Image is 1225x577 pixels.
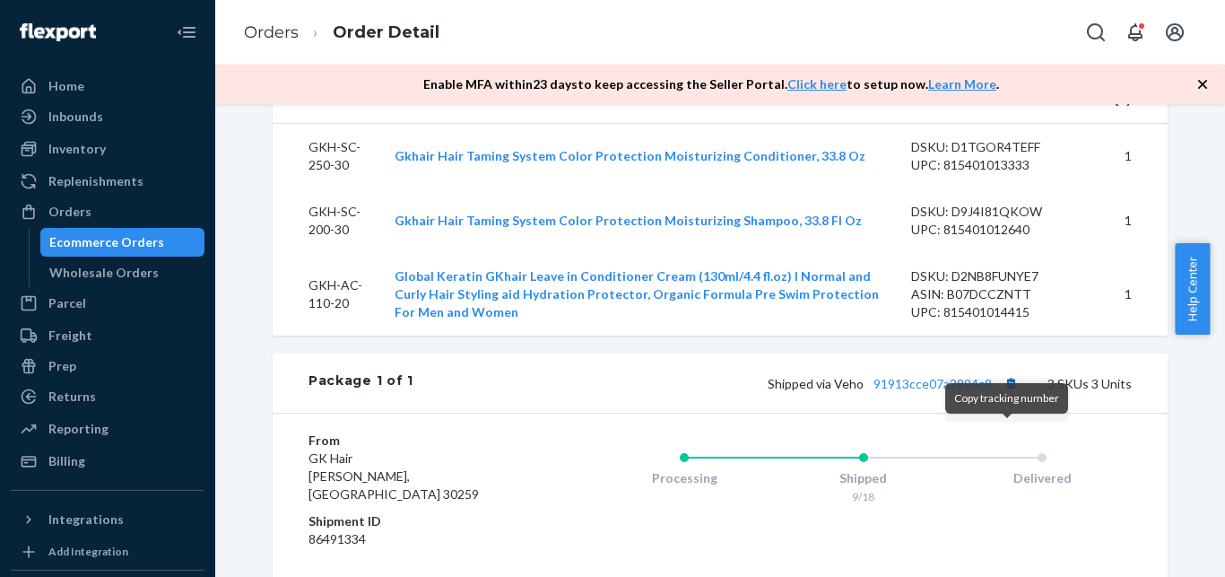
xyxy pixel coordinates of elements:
[11,72,204,101] a: Home
[911,156,1080,174] div: UPC: 815401013333
[273,188,380,253] td: GKH-SC-200-30
[48,511,124,529] div: Integrations
[308,432,523,450] dt: From
[49,264,159,282] div: Wholesale Orders
[1094,253,1168,336] td: 1
[11,321,204,350] a: Freight
[395,268,879,319] a: Global Keratin GKhair Leave in Conditioner Cream (130ml/4.4 fl.oz) I Normal and Curly Hair Stylin...
[952,469,1132,487] div: Delivered
[413,372,1132,395] div: 3 SKUs 3 Units
[49,233,164,251] div: Ecommerce Orders
[911,138,1080,156] div: DSKU: D1TGOR4TEFF
[48,294,86,312] div: Parcel
[40,258,205,287] a: Wholesale Orders
[911,285,1080,303] div: ASIN: B07DCCZNTT
[911,221,1080,239] div: UPC: 815401012640
[787,76,847,92] a: Click here
[308,530,523,548] dd: 86491334
[244,22,299,42] a: Orders
[11,352,204,380] a: Prep
[48,140,106,158] div: Inventory
[48,327,92,345] div: Freight
[911,303,1080,321] div: UPC: 815401014415
[1175,243,1210,335] button: Help Center
[11,167,204,196] a: Replenishments
[11,541,204,563] a: Add Integration
[40,228,205,257] a: Ecommerce Orders
[423,75,999,93] p: Enable MFA within 23 days to keep accessing the Seller Portal. to setup now. .
[48,420,109,438] div: Reporting
[928,76,996,92] a: Learn More
[11,505,204,534] button: Integrations
[11,135,204,163] a: Inventory
[308,512,523,530] dt: Shipment ID
[911,267,1080,285] div: DSKU: D2NB8FUNYE7
[999,372,1022,395] button: Copy tracking number
[11,289,204,318] a: Parcel
[873,376,992,391] a: 91913cce07a2894c8
[273,253,380,336] td: GKH-AC-110-20
[11,447,204,476] a: Billing
[774,469,953,487] div: Shipped
[1094,124,1168,189] td: 1
[11,415,204,443] a: Reporting
[595,469,774,487] div: Processing
[48,108,103,126] div: Inbounds
[395,148,865,163] a: Gkhair Hair Taming System Color Protection Moisturizing Conditioner, 33.8 Oz
[1157,14,1193,50] button: Open account menu
[1094,188,1168,253] td: 1
[308,372,413,395] div: Package 1 of 1
[11,382,204,411] a: Returns
[774,489,953,504] div: 9/18
[768,376,1022,391] span: Shipped via Veho
[230,6,454,59] ol: breadcrumbs
[48,77,84,95] div: Home
[48,357,76,375] div: Prep
[48,388,96,406] div: Returns
[1078,14,1114,50] button: Open Search Box
[11,102,204,131] a: Inbounds
[48,544,128,559] div: Add Integration
[308,450,479,502] span: GK Hair [PERSON_NAME], [GEOGRAPHIC_DATA] 30259
[954,391,1059,405] span: Copy tracking number
[11,197,204,226] a: Orders
[273,124,380,189] td: GKH-SC-250-30
[395,213,862,228] a: Gkhair Hair Taming System Color Protection Moisturizing Shampoo, 33.8 Fl Oz
[48,172,143,190] div: Replenishments
[48,452,85,470] div: Billing
[911,203,1080,221] div: DSKU: D9J4I81QKOW
[48,203,91,221] div: Orders
[333,22,439,42] a: Order Detail
[1117,14,1153,50] button: Open notifications
[169,14,204,50] button: Close Navigation
[20,23,96,41] img: Flexport logo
